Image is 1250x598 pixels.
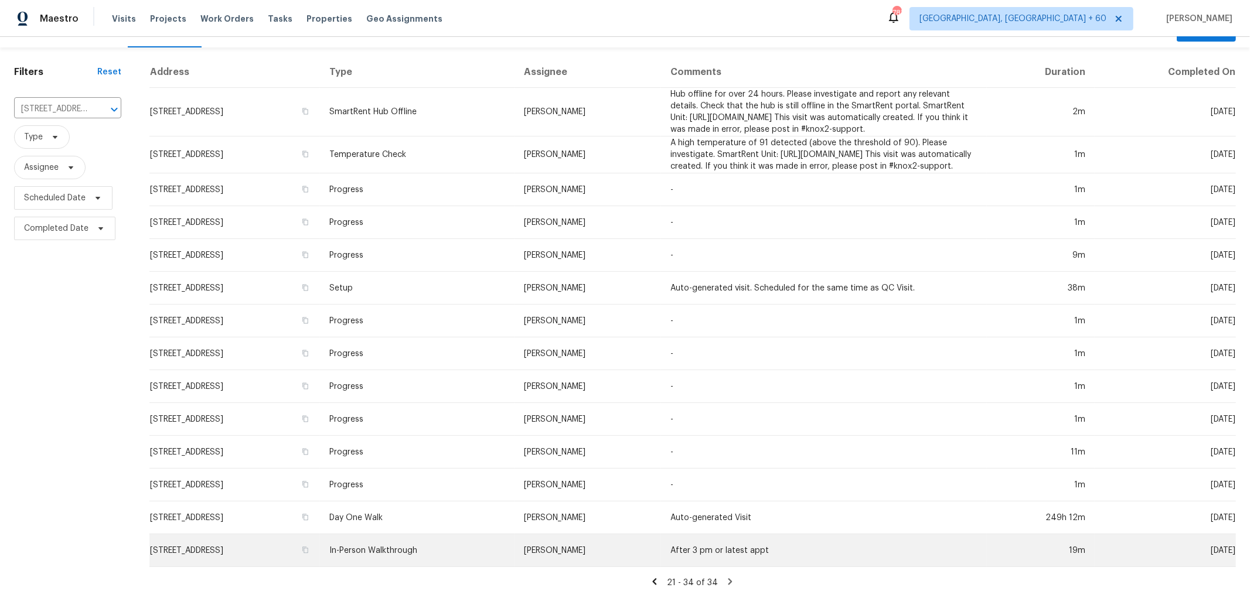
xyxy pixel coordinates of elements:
span: Type [24,131,43,143]
span: Assignee [24,162,59,173]
input: Search for an address... [14,100,88,118]
td: Auto-generated visit. Scheduled for the same time as QC Visit. [661,272,987,305]
td: [PERSON_NAME] [515,534,661,567]
button: Open [106,101,122,118]
td: Progress [320,337,515,370]
span: Maestro [40,13,79,25]
td: 1m [987,403,1095,436]
span: Tasks [268,15,292,23]
button: Copy Address [300,381,311,391]
td: [DATE] [1095,436,1236,469]
td: - [661,370,987,403]
button: Copy Address [300,446,311,457]
span: 21 - 34 of 34 [667,579,718,587]
td: 2m [987,88,1095,136]
td: [STREET_ADDRESS] [149,88,321,136]
span: Geo Assignments [366,13,442,25]
td: [DATE] [1095,173,1236,206]
td: Temperature Check [320,136,515,173]
th: Completed On [1095,57,1236,88]
td: [PERSON_NAME] [515,370,661,403]
td: [DATE] [1095,403,1236,436]
span: Properties [306,13,352,25]
td: [DATE] [1095,136,1236,173]
td: 1m [987,173,1095,206]
span: [PERSON_NAME] [1162,13,1232,25]
td: [PERSON_NAME] [515,206,661,239]
td: Hub offline for over 24 hours. Please investigate and report any relevant details. Check that the... [661,88,987,136]
td: [STREET_ADDRESS] [149,403,321,436]
td: 249h 12m [987,501,1095,534]
td: - [661,337,987,370]
span: Visits [112,13,136,25]
td: SmartRent Hub Offline [320,88,515,136]
td: [STREET_ADDRESS] [149,370,321,403]
td: - [661,206,987,239]
button: Copy Address [300,512,311,522]
td: Progress [320,173,515,206]
td: [DATE] [1095,534,1236,567]
td: - [661,403,987,436]
td: [PERSON_NAME] [515,272,661,305]
button: Copy Address [300,282,311,293]
td: [DATE] [1095,206,1236,239]
td: 1m [987,206,1095,239]
td: A high temperature of 91 detected (above the threshold of 90). Please investigate. SmartRent Unit... [661,136,987,173]
button: Copy Address [300,250,311,260]
td: - [661,305,987,337]
td: [STREET_ADDRESS] [149,206,321,239]
td: After 3 pm or latest appt [661,534,987,567]
td: [STREET_ADDRESS] [149,305,321,337]
td: [PERSON_NAME] [515,469,661,501]
button: Copy Address [300,149,311,159]
h1: Filters [14,66,97,78]
td: [STREET_ADDRESS] [149,173,321,206]
button: Copy Address [300,414,311,424]
th: Assignee [515,57,661,88]
th: Type [320,57,515,88]
td: [STREET_ADDRESS] [149,469,321,501]
td: Progress [320,370,515,403]
td: [DATE] [1095,370,1236,403]
th: Address [149,57,321,88]
button: Copy Address [300,545,311,555]
td: [STREET_ADDRESS] [149,239,321,272]
td: 19m [987,534,1095,567]
td: [PERSON_NAME] [515,337,661,370]
td: [PERSON_NAME] [515,88,661,136]
td: [DATE] [1095,239,1236,272]
td: 1m [987,305,1095,337]
td: [STREET_ADDRESS] [149,337,321,370]
td: [PERSON_NAME] [515,305,661,337]
td: 1m [987,469,1095,501]
span: Work Orders [200,13,254,25]
td: [STREET_ADDRESS] [149,436,321,469]
td: - [661,239,987,272]
span: Scheduled Date [24,192,86,204]
span: Completed Date [24,223,88,234]
td: In-Person Walkthrough [320,534,515,567]
td: Auto-generated Visit [661,501,987,534]
td: 38m [987,272,1095,305]
td: - [661,469,987,501]
td: Progress [320,239,515,272]
th: Comments [661,57,987,88]
td: [DATE] [1095,272,1236,305]
td: - [661,173,987,206]
td: [DATE] [1095,337,1236,370]
span: Projects [150,13,186,25]
td: [PERSON_NAME] [515,436,661,469]
td: Setup [320,272,515,305]
td: Progress [320,436,515,469]
td: [DATE] [1095,469,1236,501]
td: [PERSON_NAME] [515,403,661,436]
td: [DATE] [1095,88,1236,136]
td: Progress [320,206,515,239]
td: - [661,436,987,469]
button: Copy Address [300,106,311,117]
td: [STREET_ADDRESS] [149,272,321,305]
td: [DATE] [1095,501,1236,534]
td: [PERSON_NAME] [515,501,661,534]
td: 1m [987,136,1095,173]
button: Copy Address [300,315,311,326]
